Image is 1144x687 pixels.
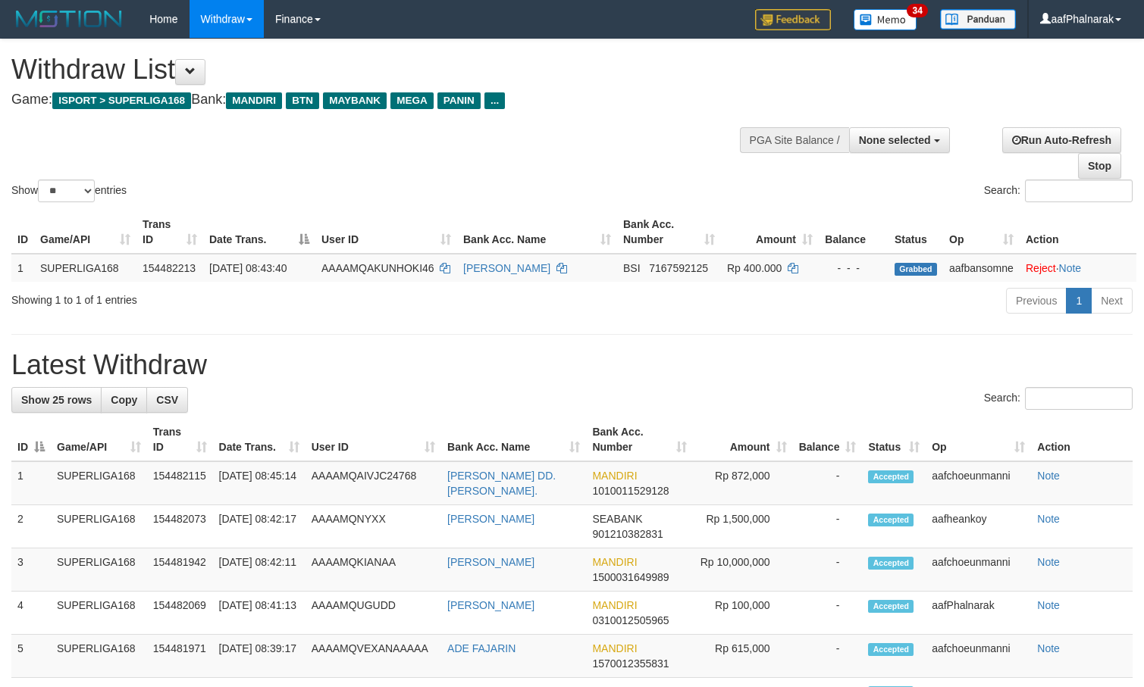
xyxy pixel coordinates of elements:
[147,548,213,592] td: 154481942
[926,505,1031,548] td: aafheankoy
[943,211,1020,254] th: Op: activate to sort column ascending
[437,92,481,109] span: PANIN
[213,548,306,592] td: [DATE] 08:42:11
[306,418,441,461] th: User ID: activate to sort column ascending
[146,387,188,413] a: CSV
[11,180,127,202] label: Show entries
[592,528,663,540] span: Copy 901210382831 to clipboard
[586,418,693,461] th: Bank Acc. Number: activate to sort column ascending
[1020,254,1136,282] td: ·
[693,635,792,678] td: Rp 615,000
[111,394,137,406] span: Copy
[484,92,505,109] span: ...
[447,599,534,611] a: [PERSON_NAME]
[209,262,287,274] span: [DATE] 08:43:40
[11,92,748,108] h4: Game: Bank:
[11,55,748,85] h1: Withdraw List
[1037,642,1060,654] a: Note
[101,387,147,413] a: Copy
[1037,470,1060,482] a: Note
[868,514,914,526] span: Accepted
[984,387,1133,410] label: Search:
[136,211,203,254] th: Trans ID: activate to sort column ascending
[147,635,213,678] td: 154481971
[147,461,213,505] td: 154482115
[592,556,637,568] span: MANDIRI
[926,635,1031,678] td: aafchoeunmanni
[1006,288,1067,314] a: Previous
[592,571,669,583] span: Copy 1500031649989 to clipboard
[943,254,1020,282] td: aafbansomne
[1091,288,1133,314] a: Next
[721,211,819,254] th: Amount: activate to sort column ascending
[868,643,914,656] span: Accepted
[868,470,914,483] span: Accepted
[592,642,637,654] span: MANDIRI
[306,592,441,635] td: AAAAMQUGUDD
[1025,180,1133,202] input: Search:
[447,642,516,654] a: ADE FAJARIN
[306,548,441,592] td: AAAAMQKIANAA
[11,635,51,678] td: 5
[390,92,434,109] span: MEGA
[147,418,213,461] th: Trans ID: activate to sort column ascending
[940,9,1016,30] img: panduan.png
[793,548,863,592] td: -
[592,657,669,670] span: Copy 1570012355831 to clipboard
[203,211,315,254] th: Date Trans.: activate to sort column descending
[592,614,669,626] span: Copy 0310012505965 to clipboard
[693,461,792,505] td: Rp 872,000
[793,505,863,548] td: -
[727,262,782,274] span: Rp 400.000
[617,211,721,254] th: Bank Acc. Number: activate to sort column ascending
[1059,262,1082,274] a: Note
[21,394,92,406] span: Show 25 rows
[11,286,465,308] div: Showing 1 to 1 of 1 entries
[51,418,147,461] th: Game/API: activate to sort column ascending
[793,635,863,678] td: -
[11,505,51,548] td: 2
[1037,513,1060,525] a: Note
[889,211,943,254] th: Status
[693,548,792,592] td: Rp 10,000,000
[1025,387,1133,410] input: Search:
[862,418,926,461] th: Status: activate to sort column ascending
[11,8,127,30] img: MOTION_logo.png
[1037,599,1060,611] a: Note
[740,127,849,153] div: PGA Site Balance /
[895,263,937,276] span: Grabbed
[52,92,191,109] span: ISPORT > SUPERLIGA168
[11,548,51,592] td: 3
[51,548,147,592] td: SUPERLIGA168
[323,92,387,109] span: MAYBANK
[649,262,708,274] span: Copy 7167592125 to clipboard
[859,134,931,146] span: None selected
[213,461,306,505] td: [DATE] 08:45:14
[825,261,882,276] div: - - -
[592,599,637,611] span: MANDIRI
[1031,418,1133,461] th: Action
[11,418,51,461] th: ID: activate to sort column descending
[907,4,927,17] span: 34
[11,350,1133,380] h1: Latest Withdraw
[463,262,550,274] a: [PERSON_NAME]
[868,600,914,613] span: Accepted
[1002,127,1121,153] a: Run Auto-Refresh
[306,505,441,548] td: AAAAMQNYXX
[793,418,863,461] th: Balance: activate to sort column ascending
[447,470,556,497] a: [PERSON_NAME] DD. [PERSON_NAME].
[592,513,642,525] span: SEABANK
[147,505,213,548] td: 154482073
[693,418,792,461] th: Amount: activate to sort column ascending
[213,505,306,548] td: [DATE] 08:42:17
[11,254,34,282] td: 1
[1078,153,1121,179] a: Stop
[306,461,441,505] td: AAAAMQAIVJC24768
[755,9,831,30] img: Feedback.jpg
[11,461,51,505] td: 1
[1020,211,1136,254] th: Action
[793,592,863,635] td: -
[854,9,917,30] img: Button%20Memo.svg
[147,592,213,635] td: 154482069
[926,461,1031,505] td: aafchoeunmanni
